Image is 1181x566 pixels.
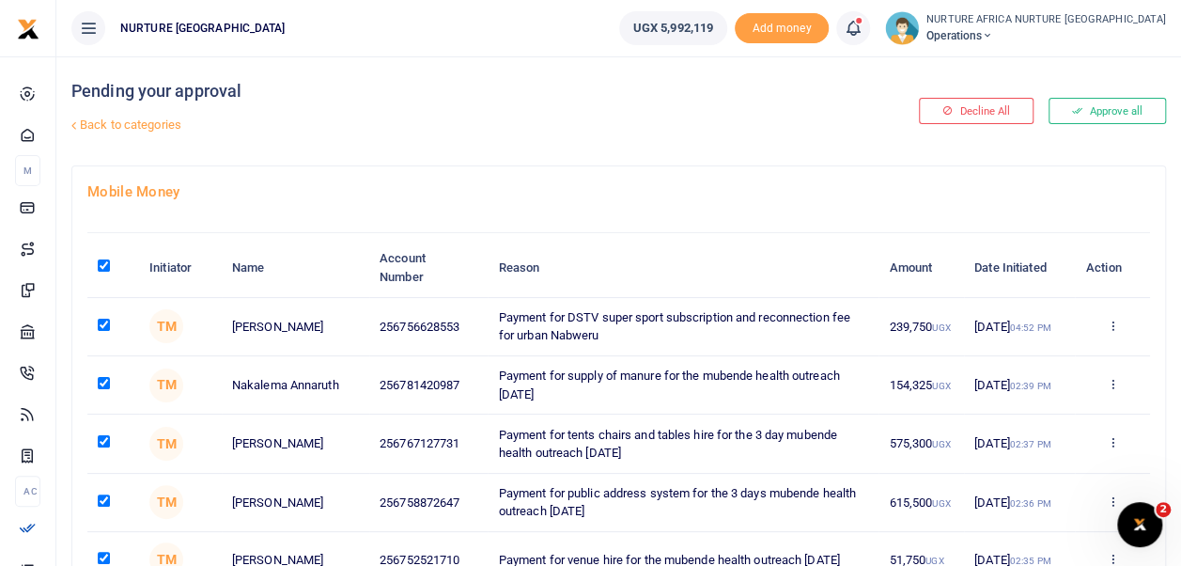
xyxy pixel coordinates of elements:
[488,474,878,532] td: Payment for public address system for the 3 days mubende health outreach [DATE]
[964,356,1075,415] td: [DATE]
[878,356,964,415] td: 154,325
[87,239,139,297] th: : activate to sort column descending
[222,474,369,532] td: [PERSON_NAME]
[926,27,1166,44] span: Operations
[488,356,878,415] td: Payment for supply of manure for the mubende health outreach [DATE]
[878,298,964,356] td: 239,750
[612,11,735,45] li: Wallet ballance
[926,12,1166,28] small: NURTURE AFRICA NURTURE [GEOGRAPHIC_DATA]
[885,11,919,45] img: profile-user
[15,476,40,507] li: Ac
[222,298,369,356] td: [PERSON_NAME]
[878,415,964,473] td: 575,300
[633,19,713,38] span: UGX 5,992,119
[15,155,40,186] li: M
[369,356,489,415] td: 256781420987
[149,485,183,519] span: Timothy Makumbi
[878,474,964,532] td: 615,500
[964,239,1075,297] th: Date Initiated: activate to sort column ascending
[369,415,489,473] td: 256767127731
[878,239,964,297] th: Amount: activate to sort column ascending
[67,109,796,141] a: Back to categories
[149,309,183,343] span: Timothy Makumbi
[735,20,829,34] a: Add money
[1010,498,1051,509] small: 02:36 PM
[964,415,1075,473] td: [DATE]
[1010,322,1051,333] small: 04:52 PM
[1156,502,1171,517] span: 2
[71,81,796,102] h4: Pending your approval
[139,239,222,297] th: Initiator: activate to sort column ascending
[369,239,489,297] th: Account Number: activate to sort column ascending
[619,11,727,45] a: UGX 5,992,119
[964,474,1075,532] td: [DATE]
[885,11,1166,45] a: profile-user NURTURE AFRICA NURTURE [GEOGRAPHIC_DATA] Operations
[925,556,943,566] small: UGX
[1049,98,1166,124] button: Approve all
[932,381,950,391] small: UGX
[149,369,183,402] span: Timothy Makumbi
[1075,239,1150,297] th: Action: activate to sort column ascending
[488,298,878,356] td: Payment for DSTV super sport subscription and reconnection fee for urban Nabweru
[735,13,829,44] li: Toup your wallet
[222,356,369,415] td: Nakalema Annaruth
[87,181,1150,202] h4: Mobile Money
[932,439,950,449] small: UGX
[919,98,1033,124] button: Decline All
[488,415,878,473] td: Payment for tents chairs and tables hire for the 3 day mubende health outreach [DATE]
[17,18,39,40] img: logo-small
[369,474,489,532] td: 256758872647
[1117,502,1162,547] iframe: Intercom live chat
[964,298,1075,356] td: [DATE]
[1010,556,1051,566] small: 02:35 PM
[488,239,878,297] th: Reason: activate to sort column ascending
[369,298,489,356] td: 256756628553
[113,20,293,37] span: NURTURE [GEOGRAPHIC_DATA]
[17,21,39,35] a: logo-small logo-large logo-large
[222,415,369,473] td: [PERSON_NAME]
[1010,439,1051,449] small: 02:37 PM
[735,13,829,44] span: Add money
[149,427,183,461] span: Timothy Makumbi
[932,498,950,509] small: UGX
[932,322,950,333] small: UGX
[1010,381,1051,391] small: 02:39 PM
[222,239,369,297] th: Name: activate to sort column ascending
